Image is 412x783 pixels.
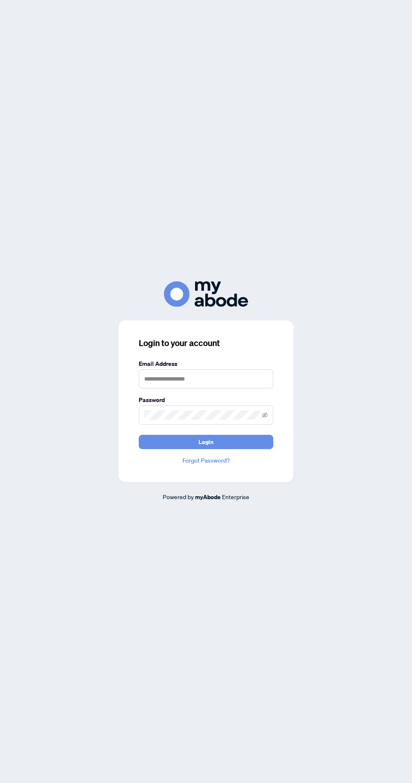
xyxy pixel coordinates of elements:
span: eye-invisible [262,412,268,418]
span: Enterprise [222,493,249,500]
label: Email Address [139,359,273,368]
button: Login [139,435,273,449]
label: Password [139,395,273,405]
span: Powered by [163,493,194,500]
a: myAbode [195,492,221,502]
a: Forgot Password? [139,456,273,465]
h3: Login to your account [139,337,273,349]
img: ma-logo [164,281,248,307]
span: Login [198,435,214,449]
